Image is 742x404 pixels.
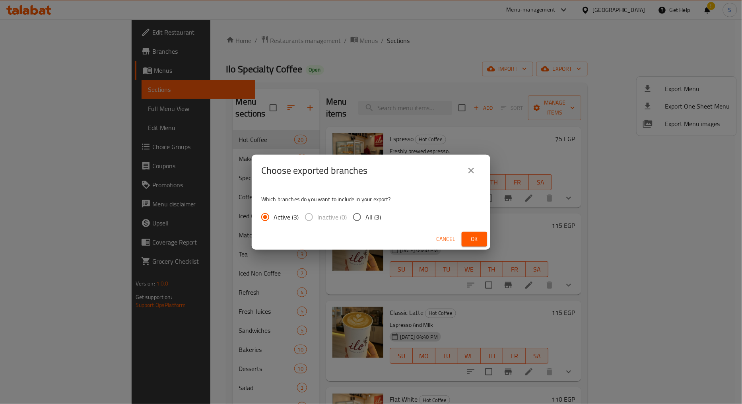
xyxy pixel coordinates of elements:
button: close [462,161,481,180]
span: Cancel [436,234,455,244]
span: Ok [468,234,481,244]
button: Ok [462,232,487,247]
p: Which branches do you want to include in your export? [261,195,481,203]
span: Inactive (0) [317,212,347,222]
button: Cancel [433,232,458,247]
span: Active (3) [274,212,299,222]
h2: Choose exported branches [261,164,367,177]
span: All (3) [365,212,381,222]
